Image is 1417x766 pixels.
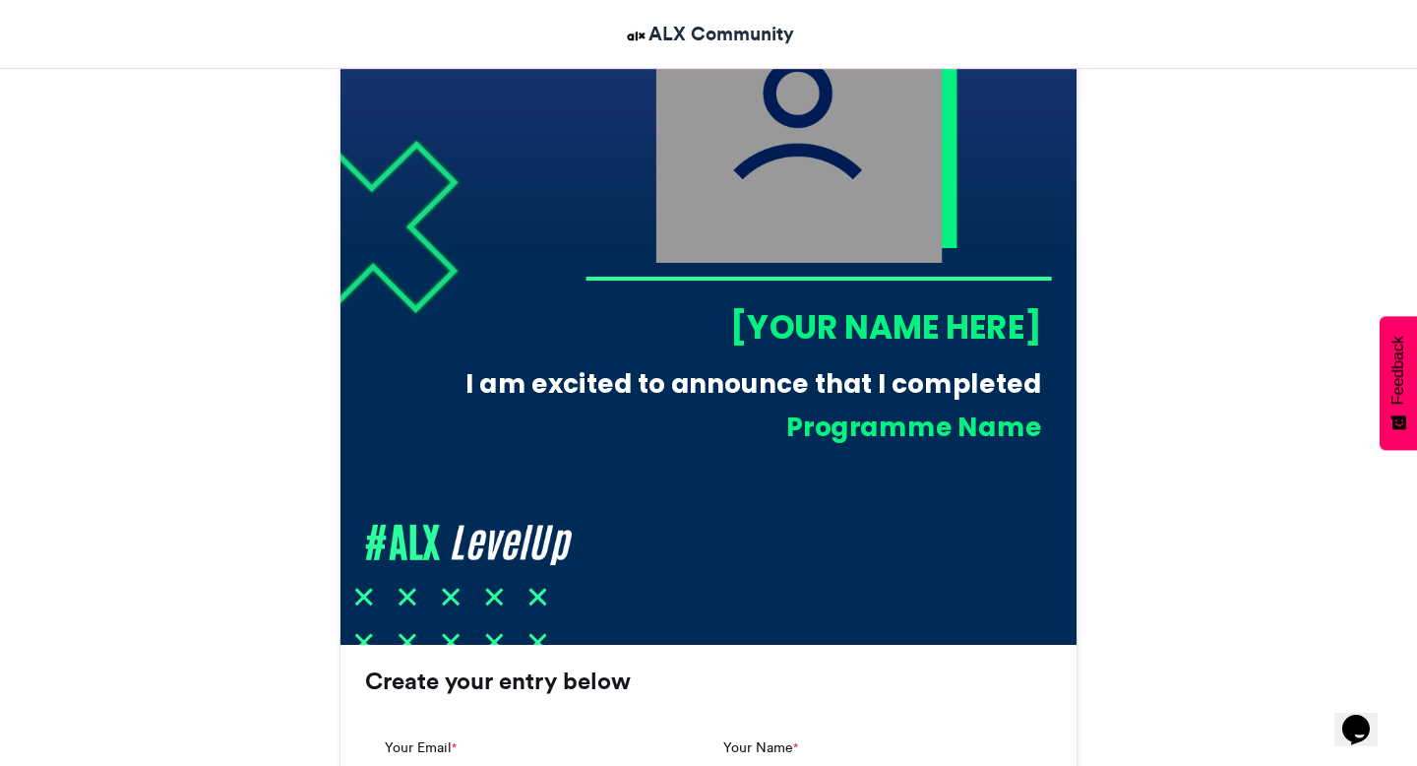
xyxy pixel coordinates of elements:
[365,670,1052,693] h3: Create your entry below
[723,737,798,758] label: Your Name
[1380,316,1417,450] button: Feedback - Show survey
[385,737,457,758] label: Your Email
[1389,336,1407,405] span: Feedback
[624,20,794,48] a: ALX Community
[624,24,648,48] img: ALX Community
[1334,687,1397,746] iframe: chat widget
[478,409,1041,445] div: Programme Name
[448,365,1041,402] div: I am excited to announce that I completed
[585,304,1042,350] div: [YOUR NAME HERE]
